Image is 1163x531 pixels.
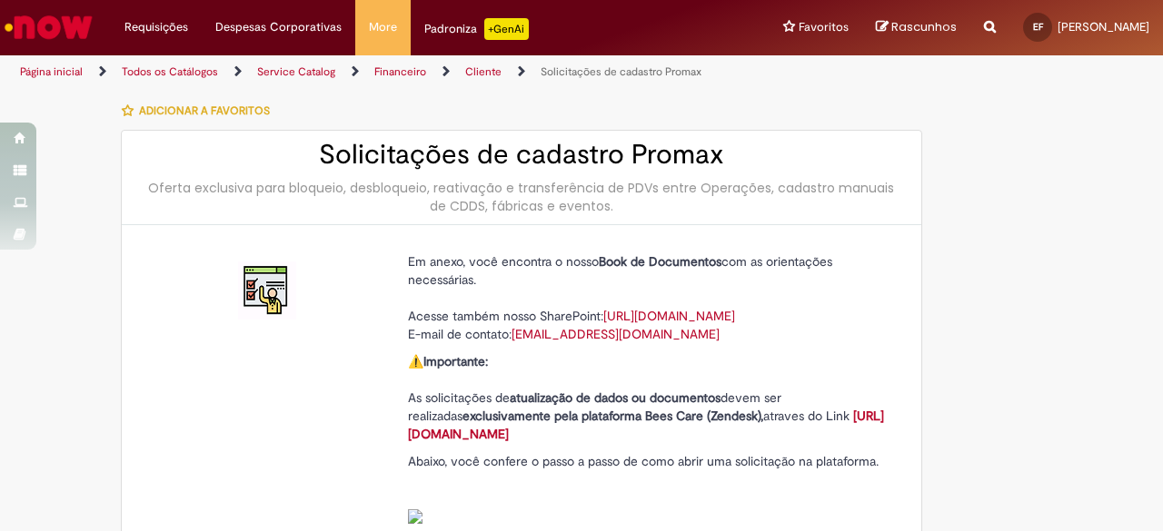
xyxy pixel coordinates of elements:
[257,64,335,79] a: Service Catalog
[124,18,188,36] span: Requisições
[374,64,426,79] a: Financeiro
[238,261,296,320] img: Solicitações de cadastro Promax
[891,18,957,35] span: Rascunhos
[423,353,488,369] strong: Importante:
[484,18,529,40] p: +GenAi
[799,18,849,36] span: Favoritos
[1058,19,1149,34] span: [PERSON_NAME]
[20,64,83,79] a: Página inicial
[408,252,890,343] p: Em anexo, você encontra o nosso com as orientações necessárias. Acesse também nosso SharePoint: E...
[424,18,529,40] div: Padroniza
[408,352,890,443] p: ⚠️ As solicitações de devem ser realizadas atraves do Link
[215,18,342,36] span: Despesas Corporativas
[408,408,884,442] a: [URL][DOMAIN_NAME]
[599,253,721,270] strong: Book de Documentos
[14,55,761,89] ul: Trilhas de página
[122,64,218,79] a: Todos os Catálogos
[369,18,397,36] span: More
[465,64,502,79] a: Cliente
[139,103,270,118] span: Adicionar a Favoritos
[510,389,721,406] strong: atualização de dados ou documentos
[121,92,280,130] button: Adicionar a Favoritos
[408,452,890,525] p: Abaixo, você confere o passo a passo de como abrir uma solicitação na plataforma.
[140,140,903,170] h2: Solicitações de cadastro Promax
[603,308,735,324] a: [URL][DOMAIN_NAME]
[408,509,422,524] img: sys_attachment.do
[2,9,95,45] img: ServiceNow
[512,326,720,342] a: [EMAIL_ADDRESS][DOMAIN_NAME]
[1033,21,1043,33] span: EF
[140,179,903,215] div: Oferta exclusiva para bloqueio, desbloqueio, reativação e transferência de PDVs entre Operações, ...
[462,408,763,424] strong: exclusivamente pela plataforma Bees Care (Zendesk),
[541,64,701,79] a: Solicitações de cadastro Promax
[876,19,957,36] a: Rascunhos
